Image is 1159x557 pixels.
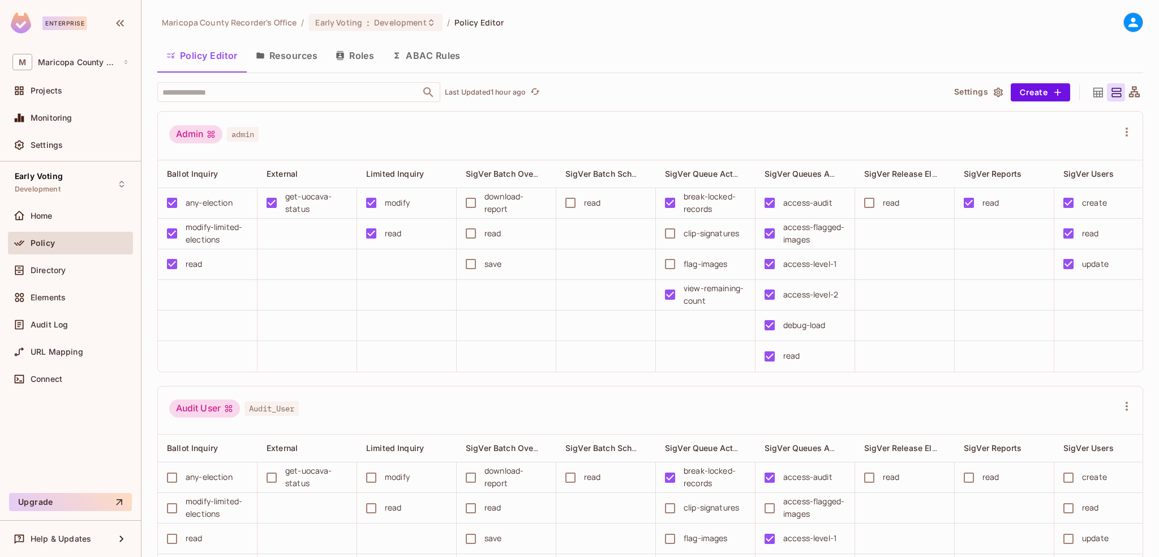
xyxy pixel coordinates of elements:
div: read [783,350,800,362]
button: Resources [247,41,327,70]
span: Limited Inquiry [366,443,424,453]
button: Roles [327,41,383,70]
div: create [1082,197,1107,209]
span: admin [227,127,259,142]
span: Ballot Inquiry [167,169,218,178]
div: download-report [484,190,547,215]
div: read [186,532,203,545]
div: get-uocava-status [285,190,347,215]
button: Settings [950,83,1006,101]
span: External [267,443,298,453]
div: access-level-1 [783,258,836,270]
span: Policy [31,239,55,248]
div: access-flagged-images [783,221,845,246]
div: modify-limited-elections [186,495,248,520]
span: SigVer Queue Actions [665,443,749,453]
div: read [584,471,601,483]
div: update [1082,532,1109,545]
span: the active workspace [162,17,297,28]
span: refresh [530,87,540,98]
span: External [267,169,298,178]
div: flag-images [684,258,728,270]
div: access-flagged-images [783,495,845,520]
span: SigVer Batch Scheduling [565,168,660,179]
div: break-locked-records [684,465,746,490]
span: Policy Editor [454,17,504,28]
span: URL Mapping [31,347,83,356]
span: Click to refresh data [526,86,542,99]
div: read [186,258,203,270]
span: Settings [31,141,63,150]
div: read [385,501,402,514]
div: update [1082,258,1109,270]
button: Policy Editor [157,41,247,70]
div: clip-signatures [684,501,739,514]
div: Admin [169,125,222,143]
span: Audit_User [244,401,299,416]
div: flag-images [684,532,728,545]
div: read [484,501,501,514]
div: read [1082,501,1099,514]
div: view-remaining-count [684,282,746,307]
div: read [883,471,900,483]
span: Directory [31,266,66,275]
span: Limited Inquiry [366,169,424,178]
div: read [982,471,999,483]
div: read [584,197,601,209]
div: save [484,258,502,270]
span: SigVer Batch Overview [466,168,555,179]
span: SigVer Release Election [864,443,955,453]
span: Development [15,185,61,194]
p: Last Updated 1 hour ago [445,88,526,97]
span: : [366,18,370,27]
span: Elements [31,293,66,302]
div: Enterprise [42,16,87,30]
div: read [385,227,402,240]
div: access-level-2 [783,288,838,301]
img: SReyMgAAAABJRU5ErkJggg== [11,12,31,33]
span: SigVer Batch Overview [466,443,555,453]
span: Ballot Inquiry [167,443,218,453]
div: clip-signatures [684,227,739,240]
span: Monitoring [31,113,72,122]
span: Early Voting [15,172,63,181]
button: refresh [528,86,542,99]
button: Create [1011,83,1070,101]
li: / [301,17,304,28]
div: read [982,197,999,209]
span: SigVer Users [1063,443,1114,453]
span: Development [374,17,426,28]
span: M [12,54,32,70]
span: Help & Updates [31,534,91,543]
div: read [484,227,501,240]
span: Early Voting [315,17,362,28]
button: ABAC Rules [383,41,470,70]
div: debug-load [783,319,826,331]
span: Audit Log [31,320,68,329]
div: Audit User [169,399,240,418]
span: SigVer Users [1063,169,1114,178]
div: access-audit [783,197,832,209]
li: / [447,17,450,28]
span: SigVer Queues Access [765,443,853,453]
div: download-report [484,465,547,490]
div: create [1082,471,1107,483]
span: Projects [31,86,62,95]
div: access-level-1 [783,532,836,545]
span: SigVer Release Election [864,168,955,179]
div: get-uocava-status [285,465,347,490]
div: read [1082,227,1099,240]
div: access-audit [783,471,832,483]
span: SigVer Batch Scheduling [565,443,660,453]
button: Upgrade [9,493,132,511]
span: Home [31,211,53,220]
span: SigVer Reports [964,443,1021,453]
button: Open [420,84,436,100]
div: save [484,532,502,545]
div: any-election [186,471,233,483]
div: break-locked-records [684,190,746,215]
div: read [883,197,900,209]
div: modify-limited-elections [186,221,248,246]
span: SigVer Queue Actions [665,168,749,179]
span: Connect [31,375,62,384]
